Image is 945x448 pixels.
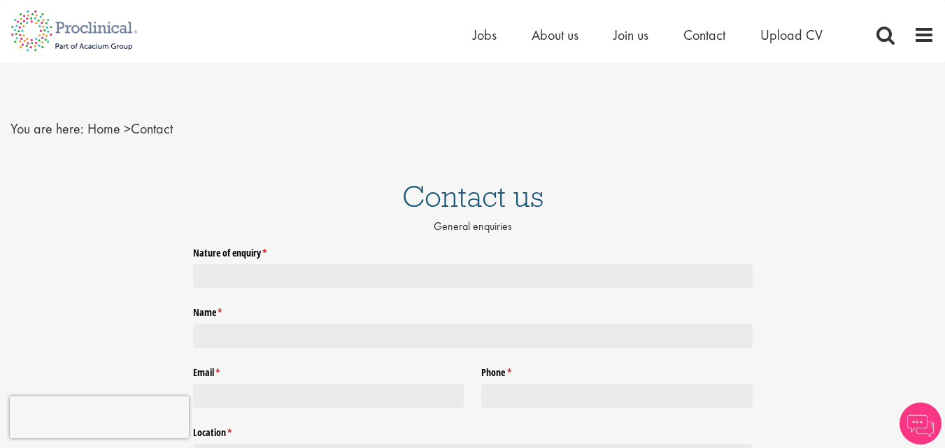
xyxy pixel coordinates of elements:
legend: Name [193,301,753,319]
a: Upload CV [760,26,823,44]
legend: Location [193,421,753,440]
label: Phone [481,361,753,380]
span: You are here: [10,120,84,138]
a: breadcrumb link to Home [87,120,120,138]
span: Contact [87,120,173,138]
a: Contact [683,26,725,44]
label: Email [193,361,464,380]
img: Chatbot [900,403,942,445]
iframe: reCAPTCHA [10,396,189,438]
label: Nature of enquiry [193,241,753,259]
span: > [124,120,131,138]
a: About us [532,26,578,44]
a: Join us [613,26,648,44]
a: Jobs [473,26,497,44]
